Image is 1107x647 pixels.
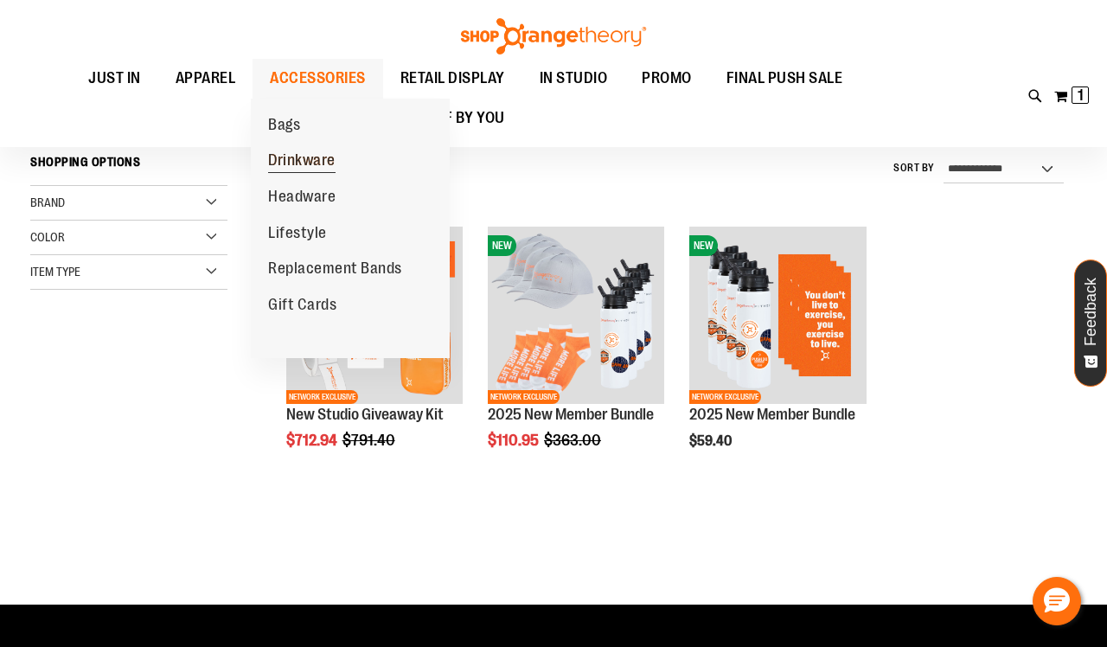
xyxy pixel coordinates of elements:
[709,59,861,99] a: FINAL PUSH SALE
[176,59,236,98] span: APPAREL
[689,227,866,406] a: 2025 New Member BundleNEWNETWORK EXCLUSIVE
[251,179,353,215] a: Headware
[642,59,692,98] span: PROMO
[1078,86,1084,104] span: 1
[268,224,327,246] span: Lifestyle
[544,432,604,449] span: $363.00
[30,147,227,186] strong: Shopping Options
[681,218,874,493] div: product
[488,235,516,256] span: NEW
[342,432,398,449] span: $791.40
[488,390,560,404] span: NETWORK EXCLUSIVE
[689,433,734,449] span: $59.40
[540,59,608,98] span: IN STUDIO
[488,227,664,406] a: 2025 New Member BundleNEWNETWORK EXCLUSIVE
[30,230,65,244] span: Color
[1083,278,1099,346] span: Feedback
[268,259,402,281] span: Replacement Bands
[383,59,522,99] a: RETAIL DISPLAY
[488,432,541,449] span: $110.95
[158,59,253,99] a: APPAREL
[689,235,718,256] span: NEW
[268,296,336,317] span: Gift Cards
[30,265,80,279] span: Item Type
[426,99,505,138] span: OTF BY YOU
[268,188,336,209] span: Headware
[251,143,353,179] a: Drinkware
[88,59,141,98] span: JUST IN
[251,99,450,358] ul: ACCESSORIES
[689,390,761,404] span: NETWORK EXCLUSIVE
[488,227,664,403] img: 2025 New Member Bundle
[458,18,649,54] img: Shop Orangetheory
[286,406,444,423] a: New Studio Giveaway Kit
[286,432,340,449] span: $712.94
[251,107,317,144] a: Bags
[251,287,354,323] a: Gift Cards
[251,251,419,287] a: Replacement Bands
[71,59,158,99] a: JUST IN
[522,59,625,99] a: IN STUDIO
[268,116,300,138] span: Bags
[689,406,855,423] a: 2025 New Member Bundle
[30,195,65,209] span: Brand
[268,151,336,173] span: Drinkware
[270,59,366,98] span: ACCESSORIES
[409,99,522,138] a: OTF BY YOU
[286,390,358,404] span: NETWORK EXCLUSIVE
[1033,577,1081,625] button: Hello, have a question? Let’s chat.
[624,59,709,98] a: PROMO
[893,161,935,176] label: Sort By
[479,218,673,493] div: product
[400,59,505,98] span: RETAIL DISPLAY
[253,59,383,99] a: ACCESSORIES
[251,215,344,252] a: Lifestyle
[726,59,843,98] span: FINAL PUSH SALE
[488,406,654,423] a: 2025 New Member Bundle
[689,227,866,403] img: 2025 New Member Bundle
[1074,259,1107,387] button: Feedback - Show survey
